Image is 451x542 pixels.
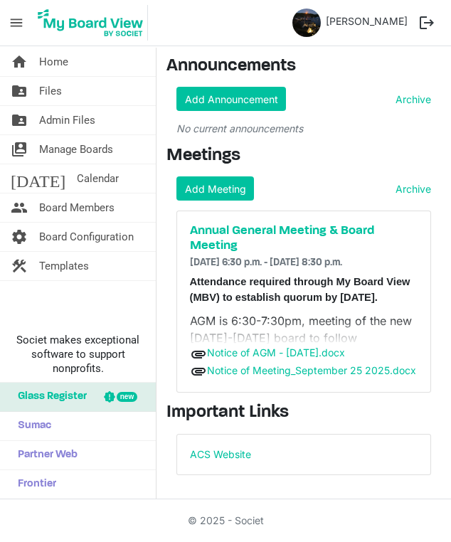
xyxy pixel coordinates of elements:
span: [DATE] [11,164,65,193]
span: menu [3,9,30,36]
a: Annual General Meeting & Board Meeting [190,223,418,253]
span: Admin Files [39,106,95,134]
a: Archive [391,92,431,107]
span: Glass Register [11,383,87,411]
div: new [117,392,137,402]
span: attachment [190,363,207,380]
h6: [DATE] 6:30 p.m. - [DATE] 8:30 p.m. [190,257,418,270]
a: Notice of AGM - [DATE].docx [207,346,345,358]
span: Frontier [11,470,56,499]
a: Add Announcement [176,87,286,111]
span: Manage Boards [39,135,113,164]
a: Add Meeting [176,176,254,201]
span: Templates [39,252,89,280]
h3: Important Links [166,403,441,423]
a: [PERSON_NAME] [321,9,413,33]
span: Calendar [77,164,119,193]
span: folder_shared [11,77,28,105]
span: people [11,193,28,222]
span: construction [11,252,28,280]
span: Attendance required through My Board View (MBV) to establish quorum by [DATE]. [190,276,410,303]
span: settings [11,223,28,251]
span: Sumac [11,412,51,440]
a: ACS Website [190,448,251,460]
a: My Board View Logo [33,5,153,41]
span: Partner Web [11,441,78,469]
span: Board Configuration [39,223,134,251]
p: No current announcements [176,121,431,136]
button: logout [413,9,441,37]
span: Board Members [39,193,115,222]
span: Societ makes exceptional software to support nonprofits. [6,333,149,376]
span: Files [39,77,62,105]
h3: Meetings [166,146,441,166]
p: AGM is 6:30-7:30pm, meeting of the new [DATE]-[DATE] board to follow immediately after. [190,312,418,363]
span: Home [39,48,68,76]
img: My Board View Logo [33,5,148,41]
a: Archive [391,181,431,196]
a: © 2025 - Societ [188,514,264,526]
span: switch_account [11,135,28,164]
span: attachment [190,346,207,363]
h3: Announcements [166,56,441,77]
img: m-dTpnBF_tlO4K6xenF10sU1D5ipUpE1k0fBkphRAVex5LDKgy7TzKuCFNd5_jJu_ufj7j4MyDkpIPdVQq1Kvw_thumb.png [292,9,321,37]
span: home [11,48,28,76]
a: Notice of Meeting_September 25 2025.docx [207,364,416,376]
span: folder_shared [11,106,28,134]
